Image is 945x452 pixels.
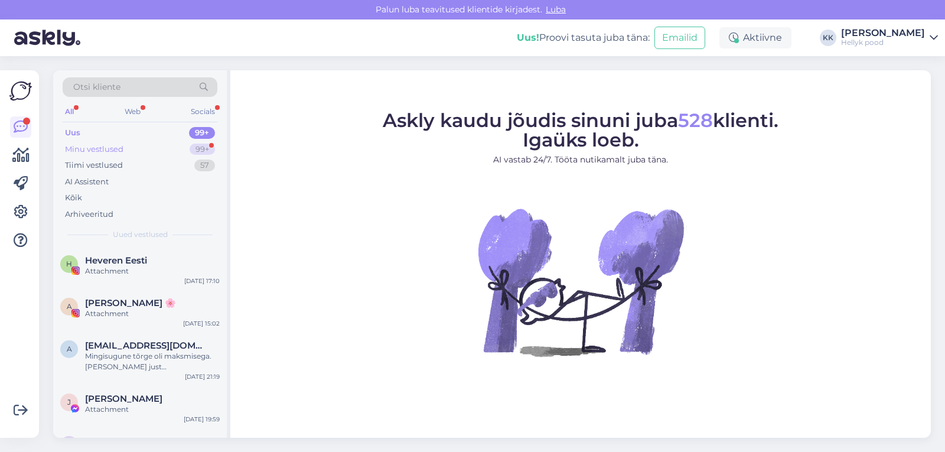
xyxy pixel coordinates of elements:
div: Minu vestlused [65,144,123,155]
span: H [66,259,72,268]
span: Heveren Eesti [85,255,147,266]
div: [DATE] 15:02 [183,319,220,328]
div: [DATE] 19:59 [184,415,220,424]
div: 99+ [190,144,215,155]
div: AI Assistent [65,176,109,188]
button: Emailid [654,27,705,49]
span: Uued vestlused [113,229,168,240]
div: Mingisugune tõrge oli maksmisega. [PERSON_NAME] just [PERSON_NAME] teavitus, et makse läks kenast... [85,351,220,372]
div: [DATE] 17:10 [184,277,220,285]
div: Kõik [65,192,82,204]
div: Tiimi vestlused [65,160,123,171]
div: 99+ [189,127,215,139]
p: AI vastab 24/7. Tööta nutikamalt juba täna. [383,154,778,166]
span: J [67,398,71,407]
b: Uus! [517,32,539,43]
div: Web [122,104,143,119]
div: All [63,104,76,119]
span: Luba [542,4,569,15]
span: annamariataidla@gmail.com [85,340,208,351]
div: Arhiveeritud [65,209,113,220]
div: Attachment [85,308,220,319]
span: Andra 🌸 [85,298,176,308]
span: Jane Sõna [85,394,162,404]
img: Askly Logo [9,80,32,102]
span: Lenna Schmidt [85,436,162,447]
span: 528 [678,109,713,132]
div: Uus [65,127,80,139]
div: Socials [188,104,217,119]
div: Attachment [85,266,220,277]
div: [DATE] 21:19 [185,372,220,381]
div: Attachment [85,404,220,415]
div: Hellyk pood [841,38,925,47]
span: Otsi kliente [73,81,120,93]
span: a [67,344,72,353]
span: A [67,302,72,311]
div: 57 [194,160,215,171]
div: [PERSON_NAME] [841,28,925,38]
div: Proovi tasuta juba täna: [517,31,650,45]
img: No Chat active [474,175,687,388]
div: Aktiivne [719,27,791,48]
a: [PERSON_NAME]Hellyk pood [841,28,938,47]
div: KK [820,30,836,46]
span: Askly kaudu jõudis sinuni juba klienti. Igaüks loeb. [383,109,778,151]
